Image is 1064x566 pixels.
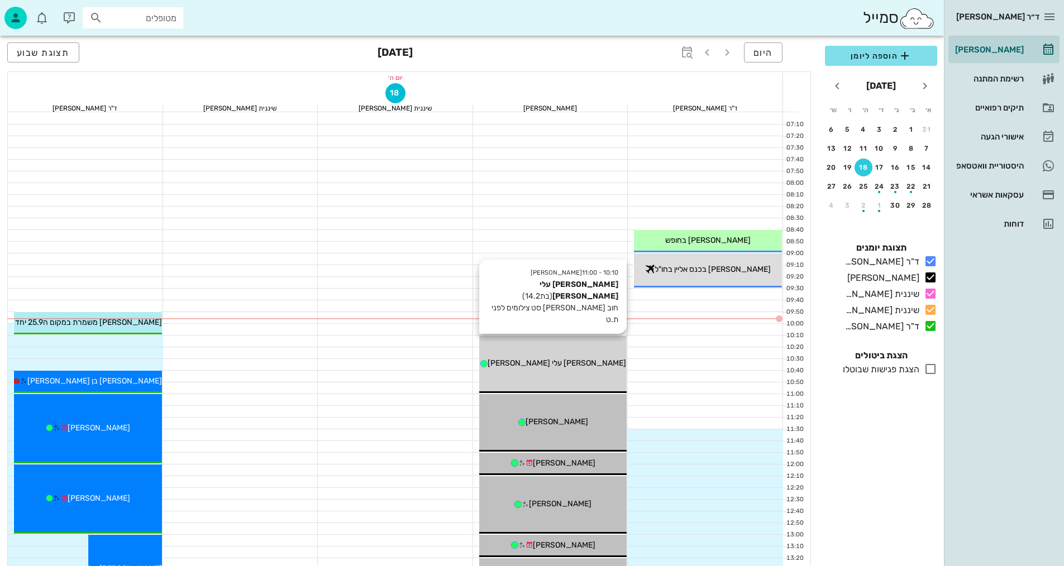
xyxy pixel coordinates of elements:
[899,7,935,30] img: SmileCloud logo
[948,152,1060,179] a: היסטוריית וואטסאפ
[839,164,857,171] div: 19
[533,540,595,550] span: [PERSON_NAME]
[855,178,872,195] button: 25
[903,159,920,176] button: 15
[841,320,919,333] div: ד"ר [PERSON_NAME]
[948,36,1060,63] a: [PERSON_NAME]
[783,554,806,563] div: 13:20
[68,423,130,433] span: [PERSON_NAME]
[825,349,937,362] h4: הצגת ביטולים
[855,140,872,157] button: 11
[826,100,841,119] th: ש׳
[886,140,904,157] button: 9
[823,202,841,209] div: 4
[953,45,1024,54] div: [PERSON_NAME]
[783,401,806,411] div: 11:10
[783,308,806,317] div: 09:50
[839,178,857,195] button: 26
[855,159,872,176] button: 18
[918,140,936,157] button: 7
[842,100,856,119] th: ו׳
[8,105,163,112] div: ד"ר [PERSON_NAME]
[783,272,806,282] div: 09:20
[823,159,841,176] button: 20
[839,159,857,176] button: 19
[628,105,783,112] div: ד"ר [PERSON_NAME]
[823,196,841,214] button: 4
[783,296,806,305] div: 09:40
[953,161,1024,170] div: היסטוריית וואטסאפ
[855,164,872,171] div: 18
[948,123,1060,150] a: אישורי הגעה
[956,12,1039,22] span: ד״ר [PERSON_NAME]
[827,76,847,96] button: חודש הבא
[903,140,920,157] button: 8
[386,88,405,98] span: 18
[825,46,937,66] button: הוספה ליומן
[843,271,919,285] div: [PERSON_NAME]
[886,183,904,190] div: 23
[953,74,1024,83] div: רשימת המתנה
[903,202,920,209] div: 29
[783,472,806,481] div: 12:10
[871,183,889,190] div: 24
[905,100,920,119] th: ב׳
[753,47,773,58] span: היום
[783,179,806,188] div: 08:00
[783,519,806,528] div: 12:50
[948,65,1060,92] a: רשימת המתנה
[855,183,872,190] div: 25
[783,249,806,258] div: 09:00
[953,103,1024,112] div: תיקים רפואיים
[783,507,806,516] div: 12:40
[903,196,920,214] button: 29
[783,132,806,141] div: 07:20
[823,140,841,157] button: 13
[823,145,841,152] div: 13
[871,126,889,133] div: 3
[886,121,904,138] button: 2
[526,417,588,426] span: [PERSON_NAME]
[839,126,857,133] div: 5
[27,376,162,386] span: [PERSON_NAME] בן [PERSON_NAME]
[823,126,841,133] div: 6
[488,358,626,368] span: [PERSON_NAME] עלי [PERSON_NAME]
[783,448,806,458] div: 11:50
[918,126,936,133] div: 31
[783,542,806,551] div: 13:10
[823,164,841,171] div: 20
[783,319,806,329] div: 10:00
[823,183,841,190] div: 27
[886,159,904,176] button: 16
[948,181,1060,208] a: עסקאות אשראי
[918,178,936,195] button: 21
[871,159,889,176] button: 17
[8,72,783,83] div: יום ה׳
[783,261,806,270] div: 09:10
[903,126,920,133] div: 1
[953,132,1024,141] div: אישורי הגעה
[871,202,889,209] div: 1
[871,145,889,152] div: 10
[783,284,806,294] div: 09:30
[871,140,889,157] button: 10
[871,121,889,138] button: 3
[68,493,130,503] span: [PERSON_NAME]
[744,42,783,63] button: היום
[855,145,872,152] div: 11
[378,42,413,65] h3: [DATE]
[918,196,936,214] button: 28
[871,178,889,195] button: 24
[838,363,919,376] div: הצגת פגישות שבוטלו
[841,287,919,301] div: שיננית [PERSON_NAME]
[839,202,857,209] div: 3
[783,425,806,434] div: 11:30
[855,196,872,214] button: 2
[783,390,806,399] div: 11:00
[855,126,872,133] div: 4
[783,460,806,469] div: 12:00
[839,145,857,152] div: 12
[533,458,595,468] span: [PERSON_NAME]
[871,196,889,214] button: 1
[825,241,937,255] h4: תצוגת יומנים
